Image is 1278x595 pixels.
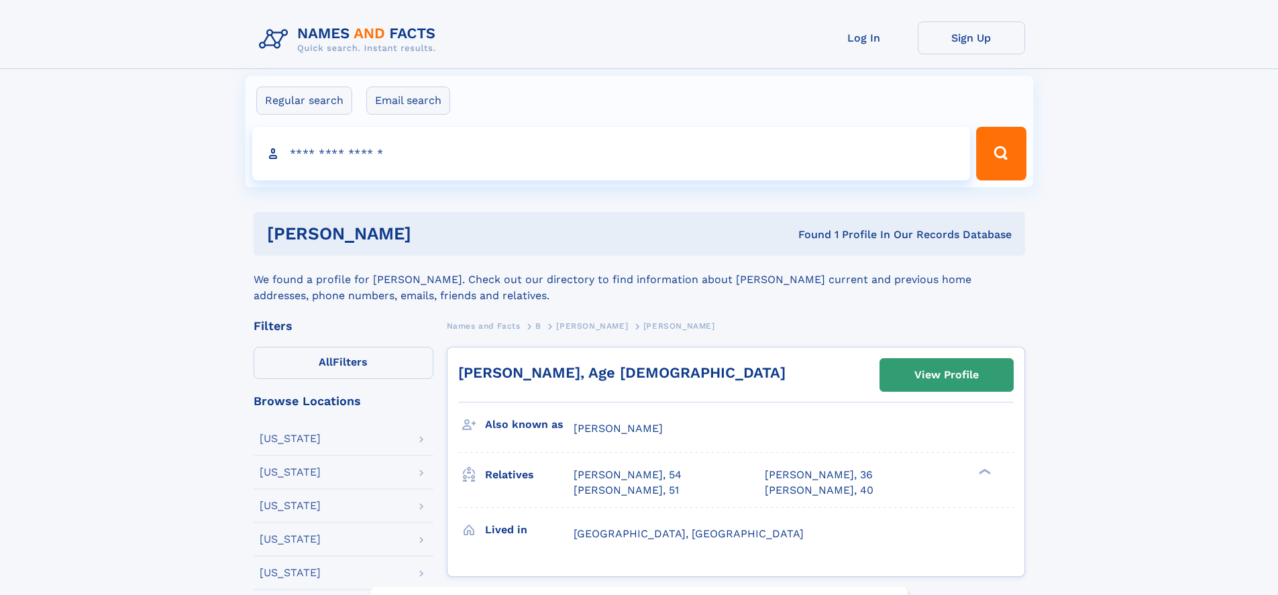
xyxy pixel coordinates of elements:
[574,422,663,435] span: [PERSON_NAME]
[254,395,433,407] div: Browse Locations
[556,321,628,331] span: [PERSON_NAME]
[458,364,786,381] a: [PERSON_NAME], Age [DEMOGRAPHIC_DATA]
[975,468,992,476] div: ❯
[260,467,321,478] div: [US_STATE]
[485,519,574,541] h3: Lived in
[604,227,1012,242] div: Found 1 Profile In Our Records Database
[485,413,574,436] h3: Also known as
[574,483,679,498] a: [PERSON_NAME], 51
[810,21,918,54] a: Log In
[256,87,352,115] label: Regular search
[556,317,628,334] a: [PERSON_NAME]
[765,483,873,498] a: [PERSON_NAME], 40
[254,347,433,379] label: Filters
[918,21,1025,54] a: Sign Up
[535,321,541,331] span: B
[535,317,541,334] a: B
[267,225,605,242] h1: [PERSON_NAME]
[260,567,321,578] div: [US_STATE]
[447,317,521,334] a: Names and Facts
[260,534,321,545] div: [US_STATE]
[485,464,574,486] h3: Relatives
[643,321,715,331] span: [PERSON_NAME]
[254,256,1025,304] div: We found a profile for [PERSON_NAME]. Check out our directory to find information about [PERSON_N...
[254,320,433,332] div: Filters
[574,468,682,482] a: [PERSON_NAME], 54
[914,360,979,390] div: View Profile
[254,21,447,58] img: Logo Names and Facts
[319,356,333,368] span: All
[765,468,873,482] a: [PERSON_NAME], 36
[880,359,1013,391] a: View Profile
[574,527,804,540] span: [GEOGRAPHIC_DATA], [GEOGRAPHIC_DATA]
[252,127,971,180] input: search input
[260,433,321,444] div: [US_STATE]
[976,127,1026,180] button: Search Button
[366,87,450,115] label: Email search
[260,500,321,511] div: [US_STATE]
